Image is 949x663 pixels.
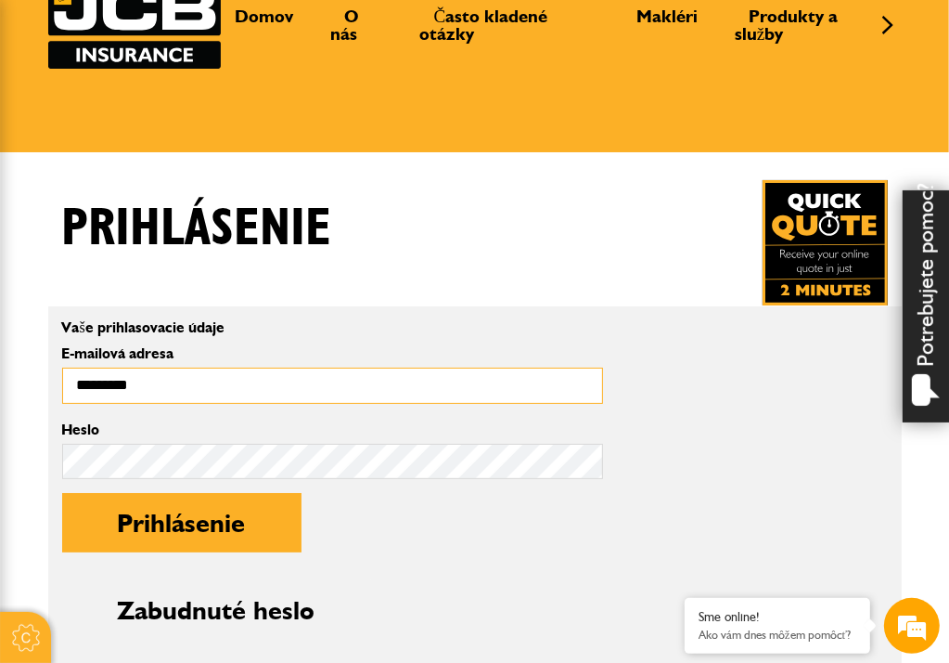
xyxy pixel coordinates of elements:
font: Domov [235,6,293,27]
div: Četujte s nami teraz [96,104,312,128]
input: Enter your phone number [24,281,339,322]
img: Rýchla cenová ponuka [763,180,888,305]
font: Heslo [62,421,100,438]
input: Zadajte svoje priezvisko [24,172,339,213]
font: Vaše prihlasovacie údaje [62,318,224,336]
font: E-mailová adresa [62,344,174,362]
font: O nás [330,6,359,45]
a: Často kladené otázky [420,6,548,60]
textarea: Napíšte svoju správu a stlačte Enter [24,336,339,504]
a: O nás [330,6,371,60]
font: Makléri [636,6,698,27]
p: Ako vám dnes môžem pomôcť? [699,628,856,643]
font: Potrebujete pomoc? [912,183,939,367]
font: Ako vám dnes môžem pomôcť? [699,628,851,642]
div: Minimalizovať okno četu naživo [304,9,349,54]
img: d_20077148190_company_1631870298795_20077148190 [32,103,78,129]
a: Produkty a služby [735,6,838,60]
input: Zadajte svoju e-mailovú adresu [24,227,339,267]
font: Často kladené otázky [420,6,548,45]
a: Domov [221,6,307,43]
font: Prihlásenie [118,507,246,539]
em: Začať chat [249,520,337,545]
font: Sme online! [699,609,760,625]
div: Sme online! [699,609,856,625]
a: Makléri [622,6,712,43]
font: Zabudnuté heslo [118,594,315,626]
button: Prihlásenie [62,493,301,552]
a: Získajte cenovú ponuku na poistenie už za 2 minúty [763,180,888,305]
button: Zabudnuté heslo [62,580,371,640]
font: Prihlásenie [62,202,332,254]
font: Produkty a služby [735,6,838,45]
